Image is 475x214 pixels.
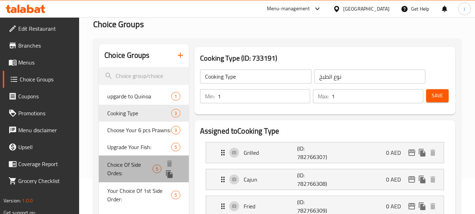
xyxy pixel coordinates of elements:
[386,148,406,157] p: 0 AED
[18,92,74,100] span: Coupons
[18,109,74,117] span: Promotions
[406,174,417,185] button: edit
[107,160,152,177] span: Choice Of Side Ordes:
[205,92,215,100] p: Min:
[318,92,329,100] p: Max:
[171,143,180,151] div: Choices
[244,175,297,184] p: Cajun
[206,169,444,190] div: Expand
[200,126,450,136] h2: Assigned to Cooking Type
[428,201,438,212] button: delete
[164,158,175,169] button: delete
[3,88,79,105] a: Coupons
[93,16,144,32] span: Choice Groups
[200,166,450,193] li: Expand
[343,5,390,13] div: [GEOGRAPHIC_DATA]
[104,50,149,61] h2: Choice Groups
[18,160,74,168] span: Coverage Report
[3,71,79,88] a: Choice Groups
[297,144,333,161] p: (ID: 782766307)
[99,88,188,105] div: upgarde to Quinoa1
[206,142,444,163] div: Expand
[386,175,406,184] p: 0 AED
[432,91,443,100] span: Save
[18,58,74,67] span: Menus
[107,143,171,151] span: Upgrade Your Fish:
[428,147,438,158] button: delete
[464,5,465,13] span: i
[18,24,74,33] span: Edit Restaurant
[297,171,333,188] p: (ID: 782766308)
[99,122,188,139] div: Choose Your 6 pcs Prawns:3
[99,67,188,85] input: search
[153,166,161,172] span: 5
[171,109,180,117] div: Choices
[417,174,428,185] button: duplicate
[164,169,175,179] button: duplicate
[171,92,180,100] div: Choices
[20,75,74,84] span: Choice Groups
[107,109,171,117] span: Cooking Type
[172,110,180,117] span: 3
[3,37,79,54] a: Branches
[172,192,180,198] span: 5
[172,93,180,100] span: 1
[267,5,310,13] div: Menu-management
[99,182,188,208] div: Your Choice Of 1st Side Order:5
[244,148,297,157] p: Grilled
[3,105,79,122] a: Promotions
[153,165,161,173] div: Choices
[406,147,417,158] button: edit
[3,172,79,189] a: Grocery Checklist
[18,143,74,151] span: Upsell
[4,196,21,205] span: Version:
[18,126,74,134] span: Menu disclaimer
[3,122,79,139] a: Menu disclaimer
[22,196,33,205] span: 1.0.0
[244,202,297,210] p: Fried
[3,54,79,71] a: Menus
[18,177,74,185] span: Grocery Checklist
[99,139,188,155] div: Upgrade Your Fish:5
[172,127,180,134] span: 3
[171,191,180,199] div: Choices
[107,187,171,203] span: Your Choice Of 1st Side Order:
[107,126,171,134] span: Choose Your 6 pcs Prawns:
[200,53,450,64] h3: Cooking Type (ID: 733191)
[3,155,79,172] a: Coverage Report
[3,20,79,37] a: Edit Restaurant
[428,174,438,185] button: delete
[99,155,188,182] div: Choice Of Side Ordes:5deleteduplicate
[172,144,180,151] span: 5
[417,201,428,212] button: duplicate
[3,139,79,155] a: Upsell
[107,92,171,100] span: upgarde to Quinoa
[406,201,417,212] button: edit
[99,105,188,122] div: Cooking Type3
[18,41,74,50] span: Branches
[417,147,428,158] button: duplicate
[386,202,406,210] p: 0 AED
[200,139,450,166] li: Expand
[426,89,449,102] button: Save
